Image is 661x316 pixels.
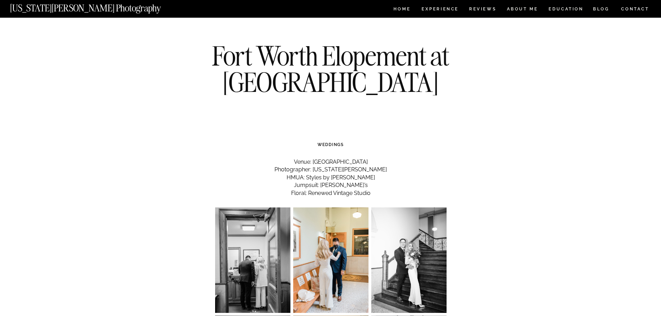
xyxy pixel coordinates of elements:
a: ABOUT ME [507,7,538,13]
p: Venue: [GEOGRAPHIC_DATA] Photographer: [US_STATE][PERSON_NAME] HMUA: Styles by [PERSON_NAME] Jump... [215,158,447,197]
a: WEDDINGS [317,142,344,147]
a: HOME [392,7,412,13]
a: REVIEWS [469,7,495,13]
a: EDUCATION [548,7,584,13]
a: [US_STATE][PERSON_NAME] Photography [10,3,184,9]
h1: Fort Worth Elopement at [GEOGRAPHIC_DATA] [205,43,457,95]
a: BLOG [593,7,610,13]
a: CONTACT [621,5,650,13]
a: Experience [422,7,458,13]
